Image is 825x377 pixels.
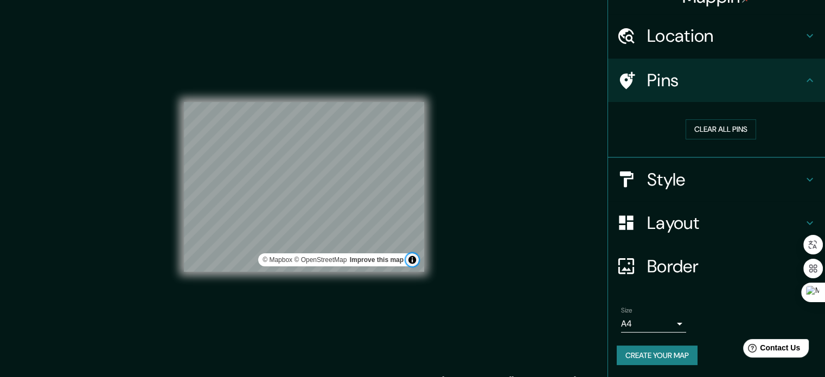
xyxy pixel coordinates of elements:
[608,158,825,201] div: Style
[686,119,756,139] button: Clear all pins
[608,14,825,57] div: Location
[608,59,825,102] div: Pins
[647,25,803,47] h4: Location
[184,102,424,272] canvas: Map
[263,256,292,264] a: Mapbox
[728,335,813,365] iframe: Help widget launcher
[617,346,698,366] button: Create your map
[647,69,803,91] h4: Pins
[608,245,825,288] div: Border
[294,256,347,264] a: OpenStreetMap
[608,201,825,245] div: Layout
[621,305,632,315] label: Size
[406,253,419,266] button: Toggle attribution
[647,169,803,190] h4: Style
[647,255,803,277] h4: Border
[621,315,686,333] div: A4
[647,212,803,234] h4: Layout
[350,256,404,264] a: Map feedback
